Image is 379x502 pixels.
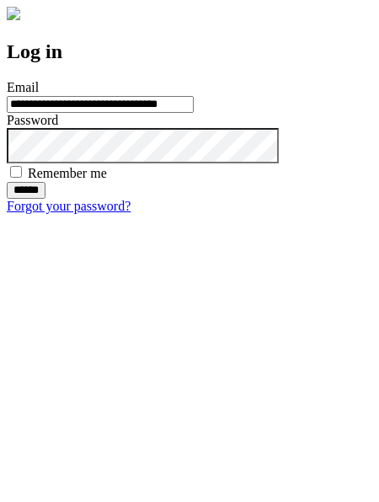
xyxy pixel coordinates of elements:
[7,80,39,94] label: Email
[7,7,20,20] img: logo-4e3dc11c47720685a147b03b5a06dd966a58ff35d612b21f08c02c0306f2b779.png
[7,40,372,63] h2: Log in
[28,166,107,180] label: Remember me
[7,113,58,127] label: Password
[7,199,131,213] a: Forgot your password?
